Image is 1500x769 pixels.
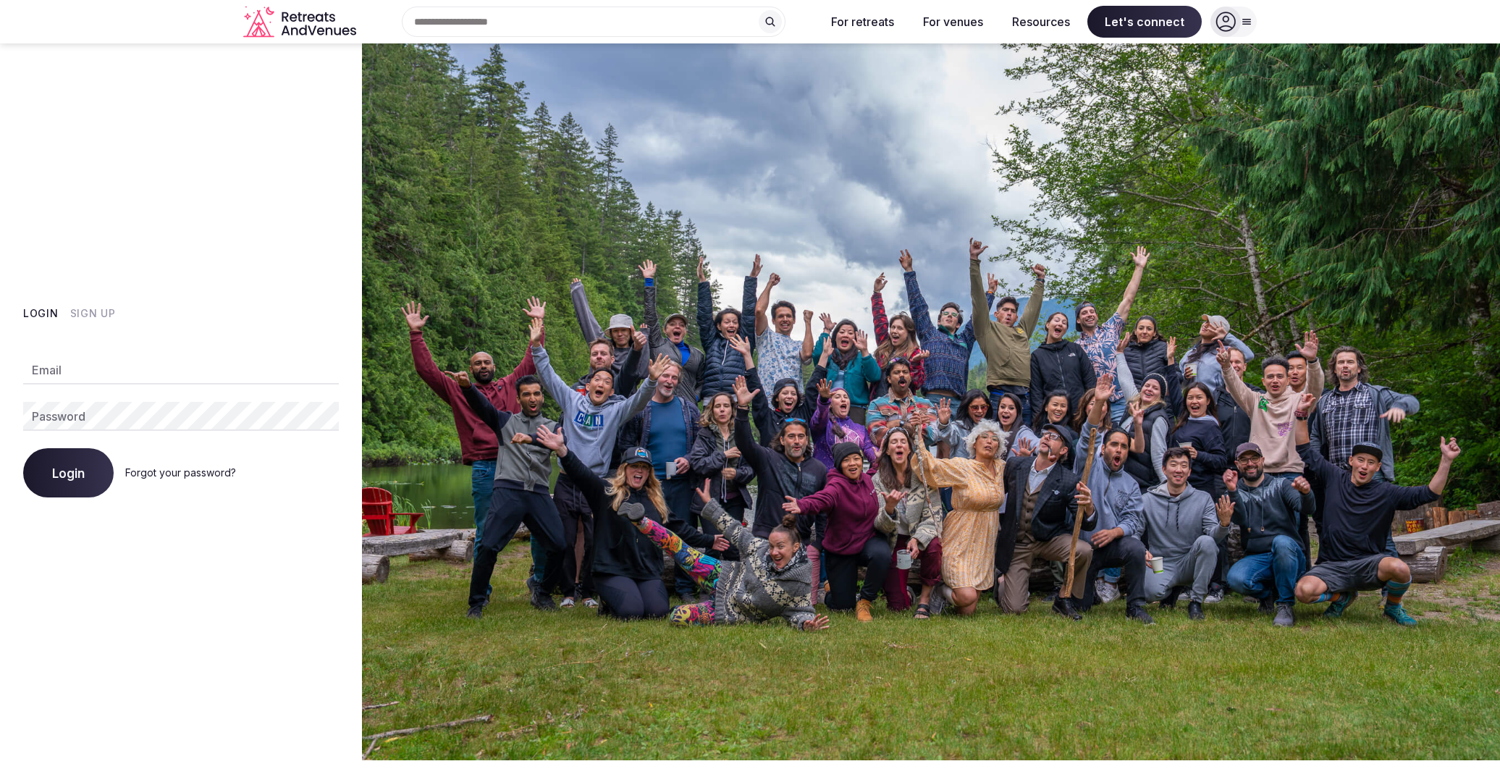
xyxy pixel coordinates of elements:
span: Let's connect [1087,6,1202,38]
a: Visit the homepage [243,6,359,38]
img: My Account Background [362,43,1500,760]
a: Forgot your password? [125,466,236,479]
button: Login [23,306,59,321]
svg: Retreats and Venues company logo [243,6,359,38]
button: For venues [911,6,995,38]
button: Sign Up [70,306,116,321]
button: Resources [1000,6,1082,38]
button: For retreats [819,6,906,38]
span: Login [52,466,85,480]
button: Login [23,448,114,497]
